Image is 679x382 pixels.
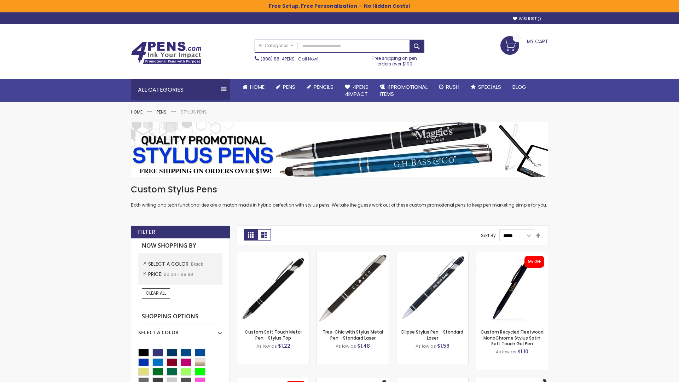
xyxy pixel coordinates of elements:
[138,228,155,236] strong: Filter
[476,252,548,324] img: Custom Recycled Fleetwood MonoChrome Stylus Satin Soft Touch Gel Pen-Black
[131,184,548,195] h1: Custom Stylus Pens
[237,252,309,258] a: Custom Soft Touch Stylus Pen-Black
[191,261,203,267] span: Black
[396,252,468,324] img: Ellipse Stylus Pen - Standard Laser-Black
[507,79,532,95] a: Blog
[245,329,302,341] a: Custom Soft Touch Metal Pen - Stylus Top
[131,41,202,64] img: 4Pens Custom Pens and Promotional Products
[131,122,548,177] img: Stylus Pens
[314,83,333,91] span: Pencils
[142,288,170,298] a: Clear All
[181,109,207,115] strong: Stylus Pens
[131,79,230,100] div: All Categories
[164,271,193,277] span: $0.00 - $9.99
[433,79,465,95] a: Rush
[401,329,463,341] a: Ellipse Stylus Pen - Standard Laser
[270,79,301,95] a: Pens
[256,343,277,349] span: As low as
[517,348,528,355] span: $1.10
[237,79,270,95] a: Home
[416,343,436,349] span: As low as
[138,324,222,336] div: Select A Color
[465,79,507,95] a: Specials
[148,271,164,278] span: Price
[148,260,191,267] span: Select A Color
[345,83,368,98] span: 4Pens 4impact
[301,79,339,95] a: Pencils
[244,229,257,241] strong: Grid
[481,232,496,238] label: Sort By
[250,83,265,91] span: Home
[336,343,356,349] span: As low as
[259,43,294,48] span: All Categories
[131,184,548,208] div: Both writing and tech functionalities are a match made in hybrid perfection with stylus pens. We ...
[131,109,143,115] a: Home
[317,252,389,324] img: Tres-Chic with Stylus Metal Pen - Standard Laser-Black
[380,83,428,98] span: 4PROMOTIONAL ITEMS
[283,83,295,91] span: Pens
[357,342,370,349] span: $1.48
[146,290,166,296] span: Clear All
[446,83,459,91] span: Rush
[278,342,290,349] span: $1.22
[138,238,222,253] strong: Now Shopping by
[237,252,309,324] img: Custom Soft Touch Stylus Pen-Black
[478,83,501,91] span: Specials
[476,252,548,258] a: Custom Recycled Fleetwood MonoChrome Stylus Satin Soft Touch Gel Pen-Black
[396,252,468,258] a: Ellipse Stylus Pen - Standard Laser-Black
[157,109,167,115] a: Pens
[374,79,433,102] a: 4PROMOTIONALITEMS
[496,349,516,355] span: As low as
[317,252,389,258] a: Tres-Chic with Stylus Metal Pen - Standard Laser-Black
[512,83,526,91] span: Blog
[261,56,318,62] span: - Call Now!
[261,56,295,62] a: (888) 88-4PENS
[339,79,374,102] a: 4Pens4impact
[513,16,541,22] a: Wishlist
[255,40,297,52] a: All Categories
[365,53,425,67] div: Free shipping on pen orders over $199
[138,309,222,324] strong: Shopping Options
[323,329,383,341] a: Tres-Chic with Stylus Metal Pen - Standard Laser
[437,342,449,349] span: $1.56
[481,329,544,346] a: Custom Recycled Fleetwood MonoChrome Stylus Satin Soft Touch Gel Pen
[528,259,541,264] div: 5% OFF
